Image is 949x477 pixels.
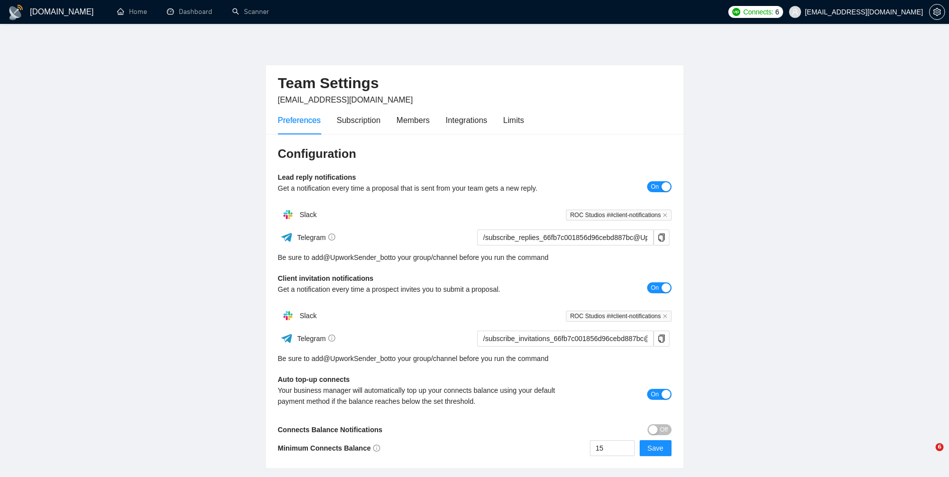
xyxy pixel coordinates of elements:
span: setting [930,8,945,16]
span: info-circle [328,335,335,342]
span: [EMAIL_ADDRESS][DOMAIN_NAME] [278,96,413,104]
button: setting [929,4,945,20]
iframe: Intercom live chat [915,443,939,467]
span: On [651,389,659,400]
span: Slack [299,211,316,219]
b: Connects Balance Notifications [278,426,383,434]
span: On [651,282,659,293]
span: copy [654,234,669,241]
b: Client invitation notifications [278,274,374,282]
div: Limits [503,114,524,126]
a: homeHome [117,7,147,16]
div: Preferences [278,114,321,126]
div: Get a notification every time a proposal that is sent from your team gets a new reply. [278,183,573,194]
img: logo [8,4,24,20]
div: Get a notification every time a prospect invites you to submit a proposal. [278,284,573,295]
a: searchScanner [232,7,269,16]
a: dashboardDashboard [167,7,212,16]
span: close [663,314,668,319]
div: Subscription [337,114,381,126]
span: Slack [299,312,316,320]
span: Telegram [297,234,335,241]
span: Connects: [743,6,773,17]
span: ROC Studios ##client-notifications [566,311,671,322]
button: copy [654,331,670,347]
span: 6 [936,443,944,451]
div: Members [397,114,430,126]
img: hpQkSZIkSZIkSZIkSZIkSZIkSZIkSZIkSZIkSZIkSZIkSZIkSZIkSZIkSZIkSZIkSZIkSZIkSZIkSZIkSZIkSZIkSZIkSZIkS... [278,205,298,225]
img: upwork-logo.png [732,8,740,16]
span: copy [654,335,669,343]
span: Save [648,443,664,454]
b: Minimum Connects Balance [278,444,381,452]
button: Save [640,440,672,456]
span: ROC Studios ##client-notifications [566,210,671,221]
span: info-circle [328,234,335,240]
div: Be sure to add to your group/channel before you run the command [278,252,672,263]
button: copy [654,230,670,245]
a: @UpworkSender_bot [323,252,390,263]
div: Your business manager will automatically top up your connects balance using your default payment ... [278,385,573,407]
div: Integrations [446,114,488,126]
div: Be sure to add to your group/channel before you run the command [278,353,672,364]
span: On [651,181,659,192]
img: ww3wtPAAAAAElFTkSuQmCC [280,231,293,243]
b: Auto top-up connects [278,375,350,383]
span: Telegram [297,335,335,343]
a: setting [929,8,945,16]
b: Lead reply notifications [278,173,356,181]
h2: Team Settings [278,73,672,94]
span: close [663,213,668,218]
span: Off [660,424,668,435]
img: ww3wtPAAAAAElFTkSuQmCC [280,332,293,345]
span: info-circle [373,445,380,452]
span: user [792,8,799,15]
span: 6 [775,6,779,17]
a: @UpworkSender_bot [323,353,390,364]
h3: Configuration [278,146,672,162]
img: hpQkSZIkSZIkSZIkSZIkSZIkSZIkSZIkSZIkSZIkSZIkSZIkSZIkSZIkSZIkSZIkSZIkSZIkSZIkSZIkSZIkSZIkSZIkSZIkS... [278,306,298,326]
